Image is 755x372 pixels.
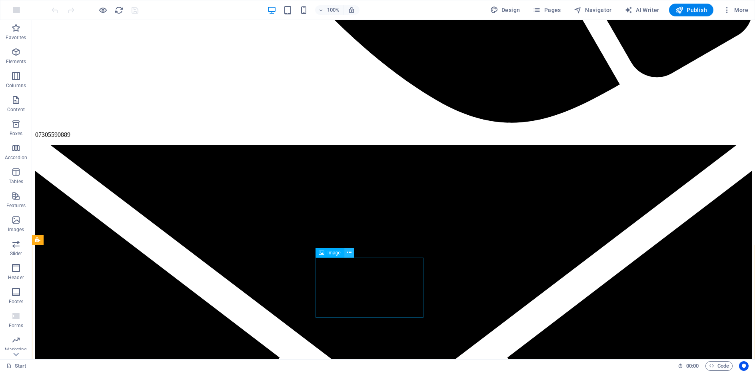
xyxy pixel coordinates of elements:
p: Favorites [6,34,26,41]
h6: 100% [327,5,340,15]
div: Design (Ctrl+Alt+Y) [487,4,523,16]
p: Columns [6,82,26,89]
p: Content [7,106,25,113]
p: Header [8,274,24,281]
button: Click here to leave preview mode and continue editing [98,5,108,15]
button: More [720,4,751,16]
p: Accordion [5,154,27,161]
button: Code [705,361,733,371]
p: Boxes [10,130,23,137]
button: AI Writer [621,4,663,16]
span: : [692,363,693,369]
p: Images [8,226,24,233]
span: 00 00 [686,361,699,371]
p: Footer [9,298,23,305]
span: Image [328,250,341,255]
i: Reload page [114,6,124,15]
p: Elements [6,58,26,65]
p: Features [6,202,26,209]
p: Marketing [5,346,27,353]
span: Code [709,361,729,371]
button: Publish [669,4,713,16]
button: Pages [529,4,564,16]
span: AI Writer [625,6,659,14]
span: Pages [533,6,561,14]
span: Navigator [574,6,612,14]
p: Slider [10,250,22,257]
p: Tables [9,178,23,185]
span: More [723,6,748,14]
button: Design [487,4,523,16]
button: 100% [315,5,344,15]
a: Click to cancel selection. Double-click to open Pages [6,361,26,371]
i: On resize automatically adjust zoom level to fit chosen device. [348,6,355,14]
h6: Session time [678,361,699,371]
button: Navigator [571,4,615,16]
span: Design [490,6,520,14]
span: Publish [675,6,707,14]
button: reload [114,5,124,15]
p: Forms [9,322,23,329]
button: Usercentrics [739,361,749,371]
